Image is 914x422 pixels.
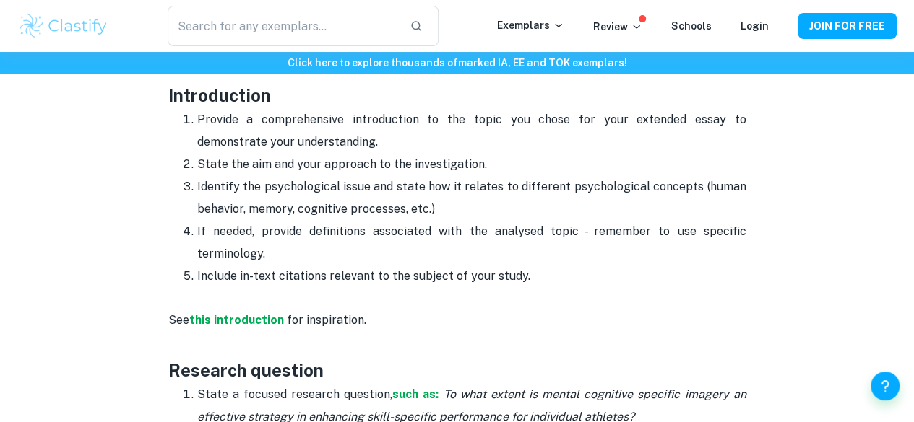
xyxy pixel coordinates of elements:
h6: Click here to explore thousands of marked IA, EE and TOK exemplars ! [3,55,911,71]
p: Exemplars [497,17,564,33]
p: Include in-text citations relevant to the subject of your study. [197,265,746,287]
a: Login [741,20,769,32]
a: such as: [392,387,439,401]
p: Identify the psychological issue and state how it relates to different psychological concepts (hu... [197,176,746,220]
h3: Research question [168,331,746,383]
p: If needed, provide definitions associated with the analysed topic - remember to use specific term... [197,221,746,265]
button: Help and Feedback [871,372,900,400]
button: JOIN FOR FREE [798,13,897,39]
strong: Introduction [168,85,271,105]
p: See for inspiration. [168,309,746,331]
input: Search for any exemplars... [168,6,399,46]
a: this introduction [189,313,284,327]
p: Review [593,19,642,35]
img: Clastify logo [17,12,109,40]
a: Schools [671,20,712,32]
p: Provide a comprehensive introduction to the topic you chose for your extended essay to demonstrat... [197,109,746,153]
p: State the aim and your approach to the investigation. [197,154,746,175]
